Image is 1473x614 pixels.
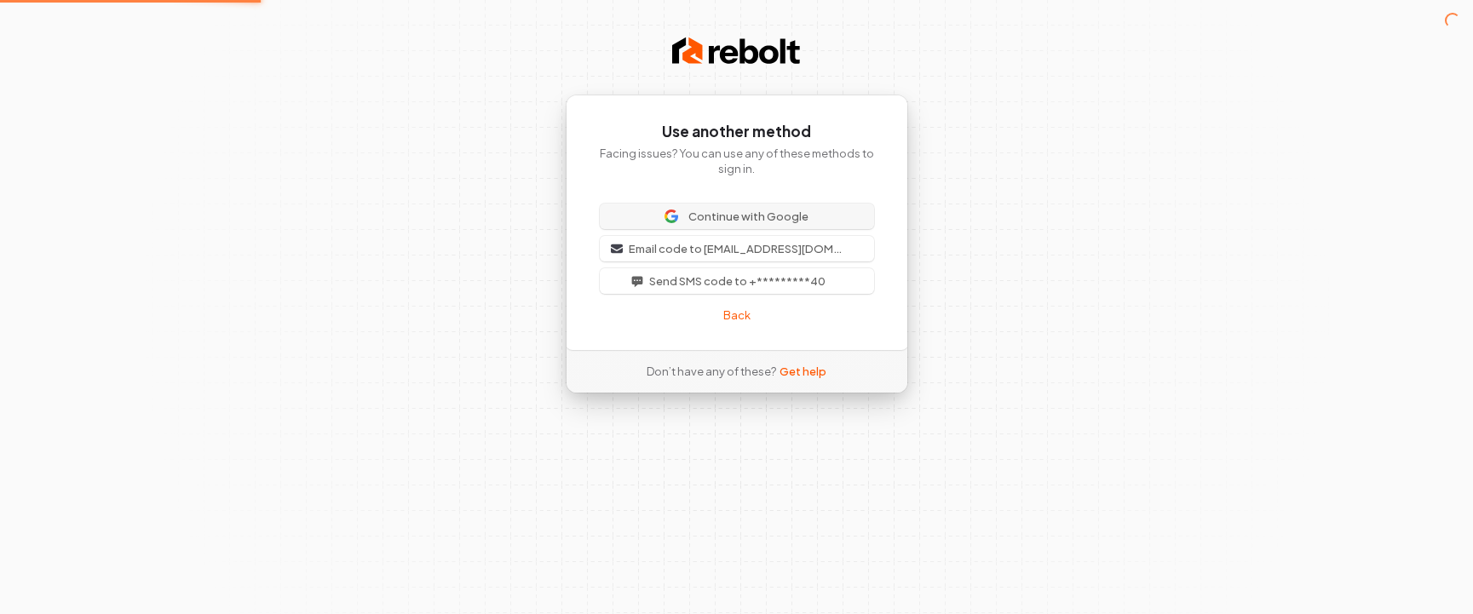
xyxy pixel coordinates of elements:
[688,209,808,224] span: Continue with Google
[600,146,874,176] p: Facing issues? You can use any of these methods to sign in.
[600,236,874,261] button: Email code to [EMAIL_ADDRESS][DOMAIN_NAME]
[600,204,874,229] button: Sign in with GoogleContinue with Google
[665,209,678,223] img: Sign in with Google
[629,241,847,256] span: Email code to [EMAIL_ADDRESS][DOMAIN_NAME]
[723,307,751,323] a: Back
[600,122,874,142] h1: Use another method
[647,364,776,379] span: Don’t have any of these?
[780,364,826,379] a: Get help
[672,34,800,68] img: Rebolt Logo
